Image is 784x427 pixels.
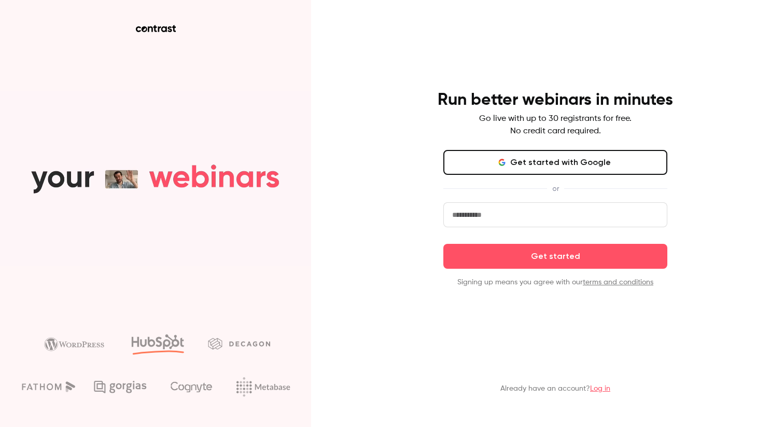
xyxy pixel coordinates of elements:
[500,383,610,394] p: Already have an account?
[208,338,270,349] img: decagon
[443,150,667,175] button: Get started with Google
[547,183,564,194] span: or
[479,113,632,137] p: Go live with up to 30 registrants for free. No credit card required.
[583,279,653,286] a: terms and conditions
[443,277,667,287] p: Signing up means you agree with our
[590,385,610,392] a: Log in
[438,90,673,111] h4: Run better webinars in minutes
[443,244,667,269] button: Get started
